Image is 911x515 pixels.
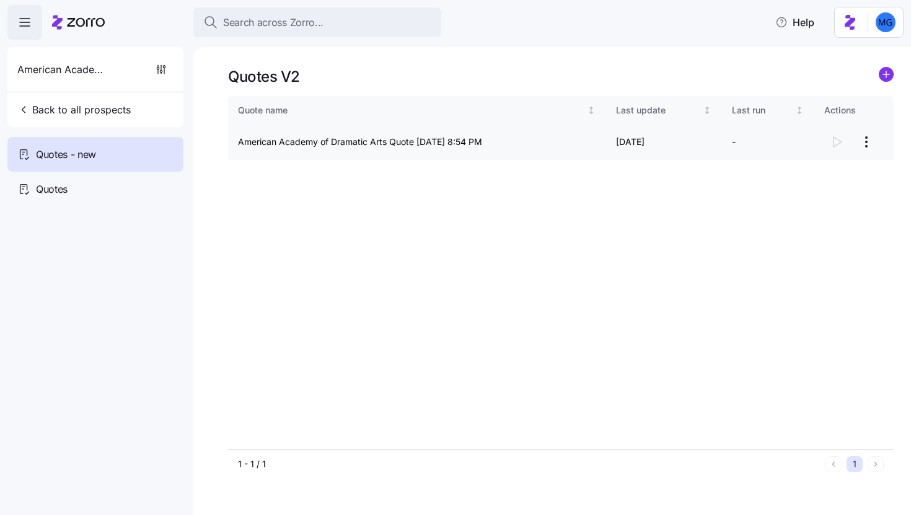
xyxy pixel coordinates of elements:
span: American Academy of Dramatic Arts [17,62,107,77]
div: Not sorted [703,106,711,115]
span: Quotes [36,182,68,197]
button: Next page [868,456,884,472]
td: - [722,125,814,160]
span: Quotes - new [36,147,96,162]
div: Last run [732,103,793,117]
h1: Quotes V2 [228,67,300,86]
th: Last updateNot sorted [606,96,721,125]
button: Search across Zorro... [193,7,441,37]
div: Quote name [238,103,585,117]
span: Search across Zorro... [223,15,323,30]
svg: add icon [879,67,894,82]
img: 61c362f0e1d336c60eacb74ec9823875 [876,12,896,32]
span: Back to all prospects [17,102,131,117]
div: Not sorted [795,106,804,115]
td: American Academy of Dramatic Arts Quote [DATE] 8:54 PM [228,125,606,160]
button: Back to all prospects [12,97,136,122]
th: Last runNot sorted [722,96,814,125]
div: Not sorted [587,106,596,115]
div: Actions [824,103,884,117]
a: Quotes - new [7,137,183,172]
div: 1 - 1 / 1 [238,458,821,470]
span: Help [775,15,814,30]
th: Quote nameNot sorted [228,96,606,125]
button: Help [765,10,824,35]
td: [DATE] [606,125,721,160]
button: 1 [847,456,863,472]
div: Last update [616,103,700,117]
a: add icon [879,67,894,86]
a: Quotes [7,172,183,206]
button: Previous page [825,456,842,472]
